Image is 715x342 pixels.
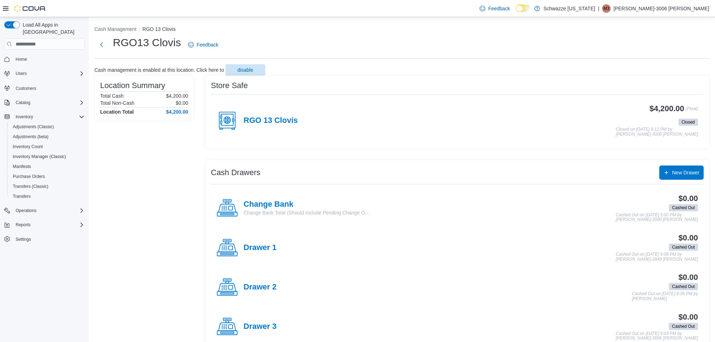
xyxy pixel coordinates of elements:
[672,283,695,290] span: Cashed Out
[1,220,87,230] button: Reports
[94,26,136,32] button: Cash Management
[211,168,260,177] h3: Cash Drawers
[672,244,695,250] span: Cashed Out
[16,237,31,242] span: Settings
[113,36,181,50] h1: RGO13 Clovis
[544,4,595,13] p: Schwazze [US_STATE]
[669,323,698,330] span: Cashed Out
[244,283,277,292] h4: Drawer 2
[197,41,218,48] span: Feedback
[1,234,87,244] button: Settings
[13,134,49,140] span: Adjustments (beta)
[13,154,66,159] span: Inventory Manager (Classic)
[94,38,109,52] button: Next
[650,104,684,113] h3: $4,200.00
[672,169,699,176] span: New Drawer
[10,182,84,191] span: Transfers (Classic)
[176,100,188,106] p: $0.00
[669,204,698,211] span: Cashed Out
[16,100,30,105] span: Catalog
[244,116,298,125] h4: RGO 13 Clovis
[1,112,87,122] button: Inventory
[678,313,698,321] h3: $0.00
[598,4,599,13] p: |
[7,191,87,201] button: Transfers
[10,162,84,171] span: Manifests
[13,98,84,107] span: Catalog
[669,244,698,251] span: Cashed Out
[632,292,698,301] p: Cashed Out on [DATE] 8:36 PM by [PERSON_NAME]
[13,144,43,150] span: Inventory Count
[7,132,87,142] button: Adjustments (beta)
[659,165,704,180] button: New Drawer
[602,4,611,13] div: Marisa-3006 Romero
[604,4,610,13] span: M3
[616,331,698,341] p: Cashed Out on [DATE] 9:03 PM by [PERSON_NAME]-3006 [PERSON_NAME]
[16,222,31,228] span: Reports
[244,200,369,209] h4: Change Bank
[13,206,84,215] span: Operations
[16,71,27,76] span: Users
[13,174,45,179] span: Purchase Orders
[14,5,46,12] img: Cova
[10,172,48,181] a: Purchase Orders
[1,69,87,78] button: Users
[13,221,84,229] span: Reports
[678,234,698,242] h3: $0.00
[13,235,34,244] a: Settings
[225,64,265,76] button: disable
[166,93,188,99] p: $4,200.00
[669,283,698,290] span: Cashed Out
[678,119,698,126] span: Closed
[488,5,510,12] span: Feedback
[100,100,135,106] h6: Total Non-Cash
[13,113,36,121] button: Inventory
[613,4,709,13] p: [PERSON_NAME]-3006 [PERSON_NAME]
[678,194,698,203] h3: $0.00
[7,162,87,172] button: Manifests
[10,142,46,151] a: Inventory Count
[616,127,698,137] p: Closed on [DATE] 9:12 PM by [PERSON_NAME]-3006 [PERSON_NAME]
[13,235,84,244] span: Settings
[13,113,84,121] span: Inventory
[13,98,33,107] button: Catalog
[13,84,39,93] a: Customers
[100,93,124,99] h6: Total Cash
[682,119,695,125] span: Closed
[94,67,224,73] p: Cash management is enabled at this location. Click here to
[516,5,531,12] input: Dark Mode
[13,164,31,169] span: Manifests
[16,114,33,120] span: Inventory
[13,55,84,64] span: Home
[10,123,84,131] span: Adjustments (Classic)
[13,221,33,229] button: Reports
[7,142,87,152] button: Inventory Count
[244,243,277,253] h4: Drawer 1
[10,132,84,141] span: Adjustments (beta)
[616,252,698,262] p: Cashed Out on [DATE] 9:08 PM by [PERSON_NAME]-2849 [PERSON_NAME]
[616,213,698,222] p: Cashed Out on [DATE] 5:00 PM by [PERSON_NAME]-3006 [PERSON_NAME]
[13,55,30,64] a: Home
[211,81,248,90] h3: Store Safe
[10,192,84,201] span: Transfers
[16,86,36,91] span: Customers
[7,122,87,132] button: Adjustments (Classic)
[13,69,29,78] button: Users
[238,66,253,74] span: disable
[1,54,87,64] button: Home
[7,172,87,181] button: Purchase Orders
[686,104,698,117] p: (Float)
[16,56,27,62] span: Home
[7,181,87,191] button: Transfers (Classic)
[13,184,48,189] span: Transfers (Classic)
[100,109,134,115] h4: Location Total
[672,205,695,211] span: Cashed Out
[10,162,34,171] a: Manifests
[13,83,84,92] span: Customers
[13,194,31,199] span: Transfers
[678,273,698,282] h3: $0.00
[13,124,54,130] span: Adjustments (Classic)
[13,206,39,215] button: Operations
[244,209,369,216] p: Change Bank Total (Should Include Pending Change O...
